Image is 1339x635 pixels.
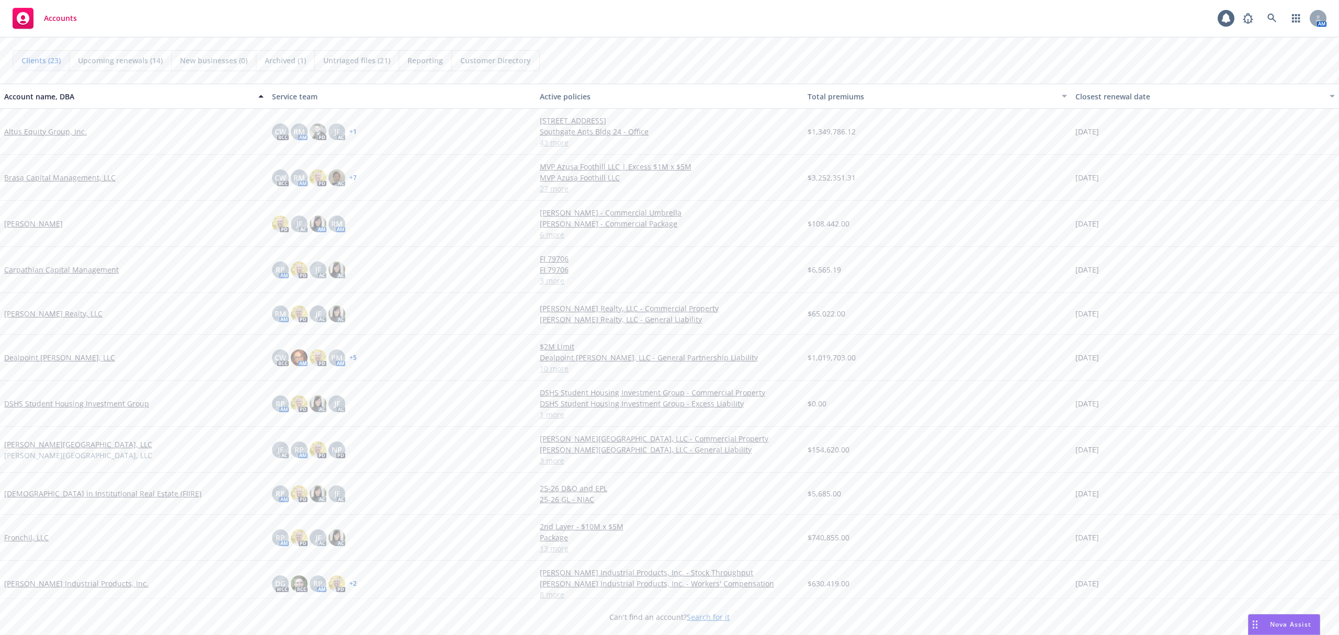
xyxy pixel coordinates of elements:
span: $5,685.00 [808,488,841,499]
span: [DATE] [1075,578,1099,589]
a: Southgate Apts Bldg 24 - Office [540,126,799,137]
span: RM [293,172,305,183]
span: [DATE] [1075,264,1099,275]
a: [DEMOGRAPHIC_DATA] in Institutional Real Estate (FIIRE) [4,488,201,499]
a: Dealpoint [PERSON_NAME], LLC [4,352,115,363]
a: DSHS Student Housing Investment Group - Excess Liability [540,398,799,409]
a: + 5 [349,355,357,361]
span: [DATE] [1075,172,1099,183]
img: photo [272,216,289,232]
div: Active policies [540,91,799,102]
a: 2nd Layer - $10M x $5M [540,521,799,532]
a: Carpathian Capital Management [4,264,119,275]
span: $630,419.00 [808,578,849,589]
span: $1,349,786.12 [808,126,856,137]
span: Reporting [407,55,443,66]
span: [DATE] [1075,398,1099,409]
img: photo [310,123,326,140]
a: Altus Equity Group, Inc. [4,126,87,137]
a: MVP Azusa Foothill LLC | Excess $1M x $5M [540,161,799,172]
span: $154,620.00 [808,444,849,455]
a: [PERSON_NAME] - Commercial Package [540,218,799,229]
a: Report a Bug [1238,8,1258,29]
span: [DATE] [1075,488,1099,499]
a: 27 more [540,183,799,194]
a: 3 more [540,455,799,466]
img: photo [328,529,345,546]
a: [PERSON_NAME] Realty, LLC - General Liability [540,314,799,325]
a: $2M Limit [540,341,799,352]
a: FI 79706 [540,253,799,264]
a: [PERSON_NAME] Realty, LLC [4,308,103,319]
span: $0.00 [808,398,826,409]
span: [DATE] [1075,444,1099,455]
span: Customer Directory [460,55,531,66]
a: 3 more [540,275,799,286]
a: Accounts [8,4,81,33]
span: RP [276,398,285,409]
span: JF [278,444,283,455]
span: [DATE] [1075,352,1099,363]
a: [PERSON_NAME] Realty, LLC - Commercial Property [540,303,799,314]
a: Package [540,532,799,543]
a: 6 more [540,229,799,240]
button: Closest renewal date [1071,84,1339,109]
span: JF [315,532,321,543]
span: Clients (23) [21,55,61,66]
span: Upcoming renewals (14) [78,55,163,66]
span: JF [334,488,340,499]
a: MVP Azusa Foothill LLC [540,172,799,183]
img: photo [291,262,308,278]
a: [PERSON_NAME] Industrial Products, Inc. [4,578,149,589]
span: $65,022.00 [808,308,845,319]
span: Untriaged files (21) [323,55,390,66]
a: [PERSON_NAME] - Commercial Umbrella [540,207,799,218]
span: DG [275,578,286,589]
span: CW [275,172,286,183]
span: RM [331,218,343,229]
a: 8 more [540,589,799,600]
img: photo [328,169,345,186]
img: photo [310,441,326,458]
a: [PERSON_NAME] [4,218,63,229]
a: + 2 [349,581,357,587]
button: Active policies [536,84,803,109]
span: [DATE] [1075,126,1099,137]
img: photo [328,305,345,322]
a: [PERSON_NAME][GEOGRAPHIC_DATA], LLC [4,439,152,450]
button: Nova Assist [1248,614,1320,635]
span: $3,252,351.31 [808,172,856,183]
span: [PERSON_NAME][GEOGRAPHIC_DATA], LLC [4,450,152,461]
span: [DATE] [1075,308,1099,319]
a: DSHS Student Housing Investment Group - Commercial Property [540,387,799,398]
div: Total premiums [808,91,1056,102]
a: [PERSON_NAME][GEOGRAPHIC_DATA], LLC - General Liability [540,444,799,455]
div: Closest renewal date [1075,91,1323,102]
a: DSHS Student Housing Investment Group [4,398,149,409]
span: RP [276,264,285,275]
img: photo [310,349,326,366]
img: photo [310,485,326,502]
div: Service team [272,91,531,102]
div: Drag to move [1249,615,1262,634]
img: photo [291,575,308,592]
span: RM [293,126,305,137]
span: JF [334,126,340,137]
a: 43 more [540,137,799,148]
a: [PERSON_NAME][GEOGRAPHIC_DATA], LLC - Commercial Property [540,433,799,444]
span: Can't find an account? [609,611,730,622]
button: Service team [268,84,536,109]
span: $1,019,703.00 [808,352,856,363]
span: JF [297,218,302,229]
img: photo [291,485,308,502]
a: Switch app [1286,8,1307,29]
img: photo [291,395,308,412]
img: photo [310,395,326,412]
img: photo [291,305,308,322]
